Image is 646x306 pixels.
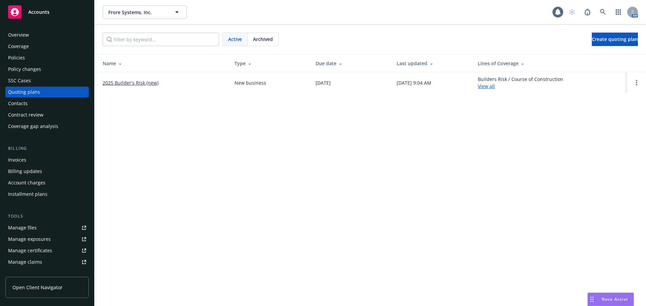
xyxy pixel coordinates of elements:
[588,293,596,306] div: Drag to move
[235,79,266,86] div: New business
[397,60,467,67] div: Last updated
[5,87,89,97] a: Quoting plans
[8,75,31,86] div: SSC Cases
[581,5,594,19] a: Report a Bug
[8,234,51,245] div: Manage exposures
[478,60,622,67] div: Lines of Coverage
[8,121,58,132] div: Coverage gap analysis
[5,213,89,220] div: Tools
[5,189,89,200] a: Installment plans
[5,121,89,132] a: Coverage gap analysis
[8,87,40,97] div: Quoting plans
[587,293,634,306] button: Nova Assist
[5,166,89,177] a: Billing updates
[5,222,89,233] a: Manage files
[5,52,89,63] a: Policies
[228,36,242,43] span: Active
[478,76,563,90] div: Builders Risk / Course of Construction
[8,110,43,120] div: Contract review
[633,79,641,87] a: Open options
[5,98,89,109] a: Contacts
[5,234,89,245] a: Manage exposures
[316,79,331,86] div: [DATE]
[596,5,610,19] a: Search
[397,79,431,86] div: [DATE] 9:04 AM
[5,257,89,267] a: Manage claims
[108,9,167,16] span: Frore Systems, Inc.
[8,222,37,233] div: Manage files
[103,33,219,46] input: Filter by keyword...
[5,64,89,75] a: Policy changes
[8,64,41,75] div: Policy changes
[28,9,49,15] span: Accounts
[8,189,47,200] div: Installment plans
[5,177,89,188] a: Account charges
[316,60,386,67] div: Due date
[5,30,89,40] a: Overview
[235,60,305,67] div: Type
[5,245,89,256] a: Manage certificates
[8,155,26,165] div: Invoices
[5,3,89,21] a: Accounts
[12,284,63,291] span: Open Client Navigator
[478,83,495,89] a: View all
[8,166,42,177] div: Billing updates
[592,33,638,46] a: Create quoting plan
[8,177,45,188] div: Account charges
[602,296,628,302] span: Nova Assist
[103,79,158,86] a: 2025 Builder's Risk (new)
[5,145,89,152] div: Billing
[8,268,40,279] div: Manage BORs
[8,98,28,109] div: Contacts
[253,36,273,43] span: Archived
[5,75,89,86] a: SSC Cases
[103,60,224,67] div: Name
[612,5,625,19] a: Switch app
[8,52,25,63] div: Policies
[5,155,89,165] a: Invoices
[5,110,89,120] a: Contract review
[8,245,52,256] div: Manage certificates
[5,268,89,279] a: Manage BORs
[103,5,187,19] button: Frore Systems, Inc.
[8,30,29,40] div: Overview
[592,36,638,42] span: Create quoting plan
[8,257,42,267] div: Manage claims
[5,41,89,52] a: Coverage
[8,41,29,52] div: Coverage
[565,5,579,19] a: Start snowing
